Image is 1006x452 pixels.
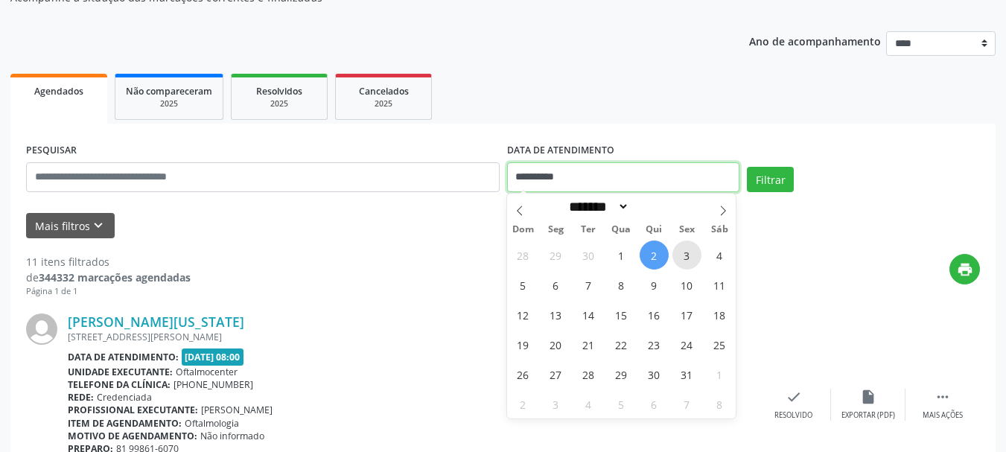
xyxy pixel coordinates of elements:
[629,199,678,214] input: Year
[173,378,253,391] span: [PHONE_NUMBER]
[34,85,83,98] span: Agendados
[68,430,197,442] b: Motivo de agendamento:
[703,225,736,235] span: Sáb
[640,330,669,359] span: Outubro 23, 2025
[509,270,538,299] span: Outubro 5, 2025
[541,360,570,389] span: Outubro 27, 2025
[26,313,57,345] img: img
[509,330,538,359] span: Outubro 19, 2025
[68,417,182,430] b: Item de agendamento:
[574,241,603,270] span: Setembro 30, 2025
[574,360,603,389] span: Outubro 28, 2025
[126,85,212,98] span: Não compareceram
[346,98,421,109] div: 2025
[539,225,572,235] span: Seg
[256,85,302,98] span: Resolvidos
[509,300,538,329] span: Outubro 12, 2025
[672,360,701,389] span: Outubro 31, 2025
[605,225,637,235] span: Qua
[607,270,636,299] span: Outubro 8, 2025
[949,254,980,284] button: print
[957,261,973,278] i: print
[640,389,669,418] span: Novembro 6, 2025
[176,366,238,378] span: Oftalmocenter
[26,270,191,285] div: de
[607,389,636,418] span: Novembro 5, 2025
[705,389,734,418] span: Novembro 8, 2025
[607,360,636,389] span: Outubro 29, 2025
[201,404,273,416] span: [PERSON_NAME]
[39,270,191,284] strong: 344332 marcações agendadas
[200,430,264,442] span: Não informado
[97,391,152,404] span: Credenciada
[26,254,191,270] div: 11 itens filtrados
[672,330,701,359] span: Outubro 24, 2025
[564,199,630,214] select: Month
[640,241,669,270] span: Outubro 2, 2025
[774,410,812,421] div: Resolvido
[923,410,963,421] div: Mais ações
[68,391,94,404] b: Rede:
[126,98,212,109] div: 2025
[705,270,734,299] span: Outubro 11, 2025
[637,225,670,235] span: Qui
[509,241,538,270] span: Setembro 28, 2025
[935,389,951,405] i: 
[607,300,636,329] span: Outubro 15, 2025
[672,241,701,270] span: Outubro 3, 2025
[26,285,191,298] div: Página 1 de 1
[572,225,605,235] span: Ter
[68,351,179,363] b: Data de atendimento:
[670,225,703,235] span: Sex
[541,270,570,299] span: Outubro 6, 2025
[68,378,171,391] b: Telefone da clínica:
[705,360,734,389] span: Novembro 1, 2025
[26,213,115,239] button: Mais filtroskeyboard_arrow_down
[574,389,603,418] span: Novembro 4, 2025
[672,300,701,329] span: Outubro 17, 2025
[90,217,106,234] i: keyboard_arrow_down
[574,300,603,329] span: Outubro 14, 2025
[672,389,701,418] span: Novembro 7, 2025
[507,139,614,162] label: DATA DE ATENDIMENTO
[705,241,734,270] span: Outubro 4, 2025
[705,300,734,329] span: Outubro 18, 2025
[860,389,876,405] i: insert_drive_file
[574,270,603,299] span: Outubro 7, 2025
[640,270,669,299] span: Outubro 9, 2025
[541,330,570,359] span: Outubro 20, 2025
[185,417,239,430] span: Oftalmologia
[509,360,538,389] span: Outubro 26, 2025
[359,85,409,98] span: Cancelados
[68,331,757,343] div: [STREET_ADDRESS][PERSON_NAME]
[541,389,570,418] span: Novembro 3, 2025
[541,300,570,329] span: Outubro 13, 2025
[68,366,173,378] b: Unidade executante:
[26,139,77,162] label: PESQUISAR
[182,348,244,366] span: [DATE] 08:00
[672,270,701,299] span: Outubro 10, 2025
[68,313,244,330] a: [PERSON_NAME][US_STATE]
[574,330,603,359] span: Outubro 21, 2025
[749,31,881,50] p: Ano de acompanhamento
[640,300,669,329] span: Outubro 16, 2025
[747,167,794,192] button: Filtrar
[705,330,734,359] span: Outubro 25, 2025
[786,389,802,405] i: check
[509,389,538,418] span: Novembro 2, 2025
[841,410,895,421] div: Exportar (PDF)
[541,241,570,270] span: Setembro 29, 2025
[507,225,540,235] span: Dom
[607,241,636,270] span: Outubro 1, 2025
[68,404,198,416] b: Profissional executante:
[242,98,316,109] div: 2025
[607,330,636,359] span: Outubro 22, 2025
[640,360,669,389] span: Outubro 30, 2025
